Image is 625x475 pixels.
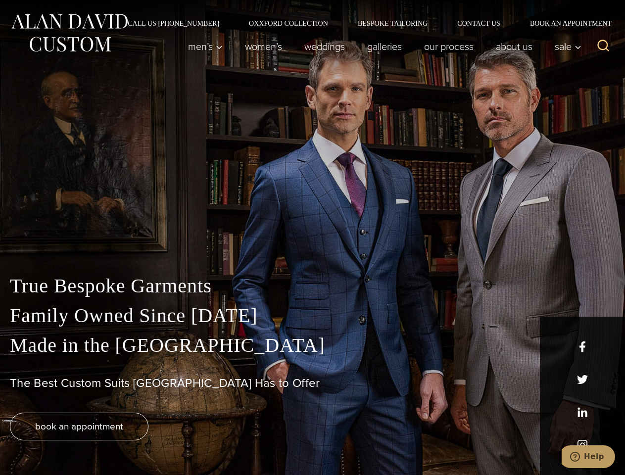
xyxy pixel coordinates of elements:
a: Oxxford Collection [234,20,343,27]
img: Alan David Custom [10,11,129,55]
a: Women’s [234,37,293,56]
span: book an appointment [35,419,123,433]
a: Call Us [PHONE_NUMBER] [113,20,234,27]
button: Sale sub menu toggle [544,37,587,56]
button: Men’s sub menu toggle [177,37,234,56]
a: Our Process [413,37,485,56]
a: Galleries [356,37,413,56]
a: weddings [293,37,356,56]
a: book an appointment [10,413,148,440]
p: True Bespoke Garments Family Owned Since [DATE] Made in the [GEOGRAPHIC_DATA] [10,271,615,360]
a: Book an Appointment [515,20,615,27]
a: Bespoke Tailoring [343,20,442,27]
button: View Search Form [591,35,615,58]
a: Contact Us [442,20,515,27]
nav: Secondary Navigation [113,20,615,27]
iframe: Opens a widget where you can chat to one of our agents [562,445,615,470]
nav: Primary Navigation [177,37,587,56]
a: About Us [485,37,544,56]
h1: The Best Custom Suits [GEOGRAPHIC_DATA] Has to Offer [10,376,615,390]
